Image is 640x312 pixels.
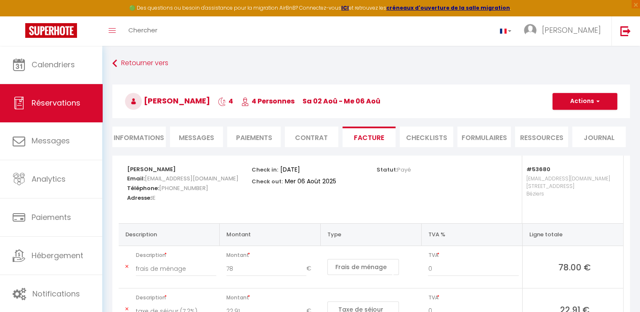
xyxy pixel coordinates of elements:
[128,26,157,34] span: Chercher
[241,96,295,106] span: 4 Personnes
[127,175,145,182] strong: Email:
[112,56,630,71] a: Retourner vers
[542,25,601,35] span: [PERSON_NAME]
[306,261,317,276] span: €
[252,176,283,185] p: Check out:
[457,127,511,147] li: FORMULAIRES
[428,249,518,261] span: TVA
[529,261,620,273] span: 78.00 €
[524,24,536,37] img: ...
[32,59,75,70] span: Calendriers
[119,223,220,246] th: Description
[136,249,216,261] span: Description
[518,16,611,46] a: ... [PERSON_NAME]
[386,4,510,11] a: créneaux d'ouverture de la salle migration
[321,223,422,246] th: Type
[428,292,518,304] span: TVA
[145,172,239,185] span: [EMAIL_ADDRESS][DOMAIN_NAME]
[125,95,210,106] span: [PERSON_NAME]
[397,166,411,174] span: Payé
[572,127,626,147] li: Journal
[226,249,317,261] span: Montant
[25,23,77,38] img: Super Booking
[515,127,568,147] li: Ressources
[303,96,380,106] span: sa 02 Aoû - me 06 Aoû
[377,164,411,174] p: Statut:
[620,26,631,36] img: logout
[341,4,349,11] a: ICI
[32,288,80,299] span: Notifications
[226,292,317,304] span: Montant
[552,93,617,110] button: Actions
[127,184,159,192] strong: Téléphone:
[159,182,208,194] span: [PHONE_NUMBER]
[522,223,623,246] th: Ligne totale
[32,174,66,184] span: Analytics
[220,223,321,246] th: Montant
[136,292,216,304] span: Description
[32,98,80,108] span: Réservations
[32,212,71,222] span: Paiements
[151,192,156,204] span: IE
[112,127,166,147] li: Informations
[127,165,176,173] strong: [PERSON_NAME]
[526,173,615,215] p: [EMAIL_ADDRESS][DOMAIN_NAME] [STREET_ADDRESS] Béziers
[227,127,281,147] li: Paiements
[179,133,214,143] span: Messages
[32,250,83,261] span: Hébergement
[421,223,522,246] th: TVA %
[127,194,151,202] strong: Adresse:
[252,164,278,174] p: Check in:
[285,127,338,147] li: Contrat
[218,96,233,106] span: 4
[526,165,550,173] strong: #53680
[400,127,453,147] li: CHECKLISTS
[7,3,32,29] button: Ouvrir le widget de chat LiveChat
[122,16,164,46] a: Chercher
[32,135,70,146] span: Messages
[343,127,396,147] li: Facture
